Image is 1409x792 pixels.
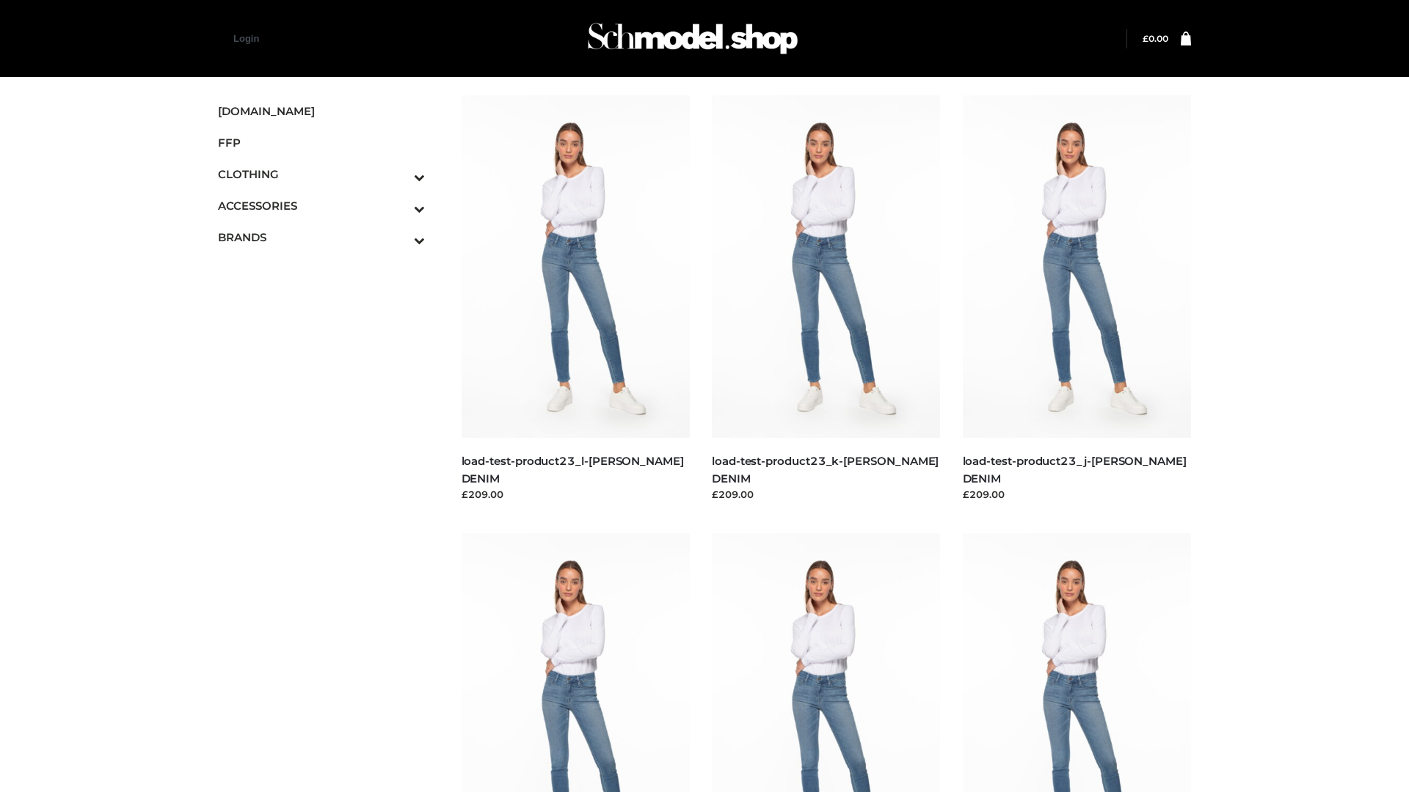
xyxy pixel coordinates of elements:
a: BRANDSToggle Submenu [218,221,425,253]
a: ACCESSORIESToggle Submenu [218,190,425,221]
span: £ [1143,33,1148,44]
bdi: 0.00 [1143,33,1168,44]
a: FFP [218,127,425,158]
div: £209.00 [462,487,691,502]
span: CLOTHING [218,166,425,183]
a: CLOTHINGToggle Submenu [218,158,425,190]
a: load-test-product23_k-[PERSON_NAME] DENIM [712,454,939,485]
span: BRANDS [218,229,425,246]
a: load-test-product23_l-[PERSON_NAME] DENIM [462,454,684,485]
a: Login [233,33,259,44]
a: load-test-product23_j-[PERSON_NAME] DENIM [963,454,1187,485]
span: ACCESSORIES [218,197,425,214]
button: Toggle Submenu [374,158,425,190]
span: FFP [218,134,425,151]
span: [DOMAIN_NAME] [218,103,425,120]
a: £0.00 [1143,33,1168,44]
button: Toggle Submenu [374,221,425,253]
div: £209.00 [963,487,1192,502]
img: Schmodel Admin 964 [583,10,803,67]
div: £209.00 [712,487,941,502]
button: Toggle Submenu [374,190,425,221]
a: [DOMAIN_NAME] [218,95,425,127]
